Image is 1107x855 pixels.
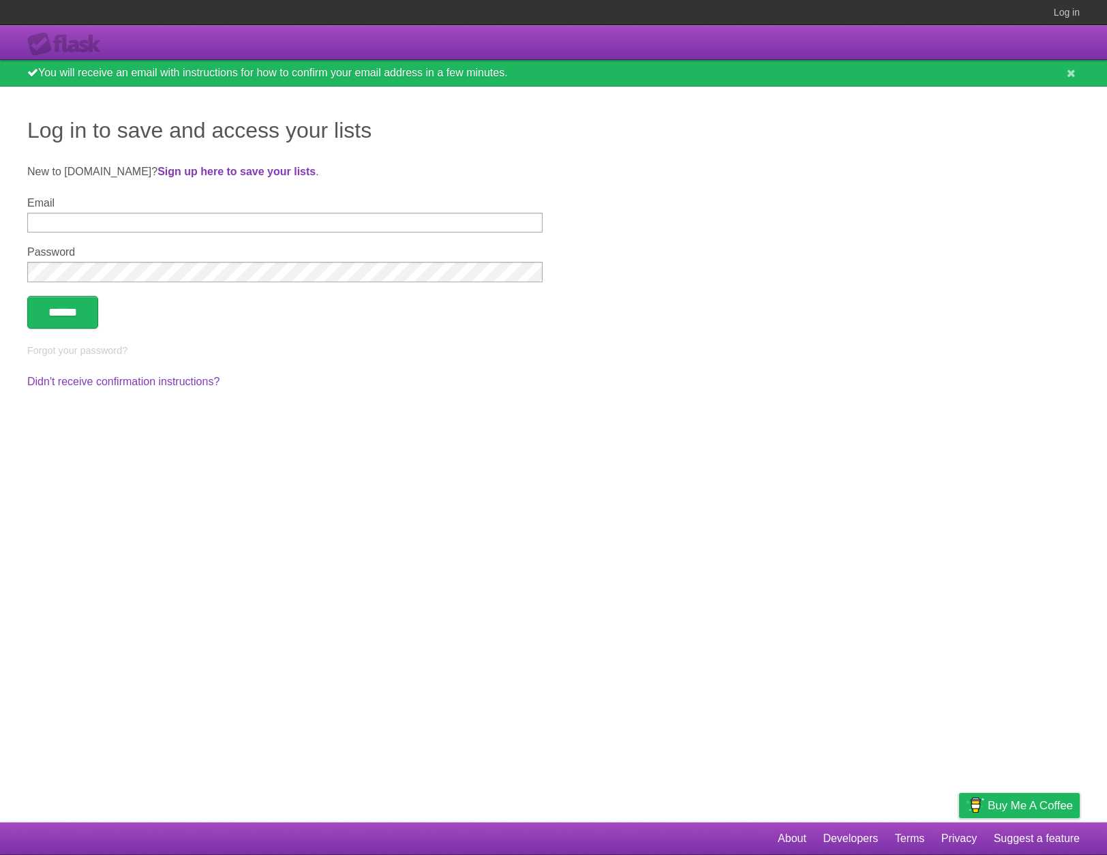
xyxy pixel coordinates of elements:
a: Developers [823,826,878,852]
a: Terms [895,826,925,852]
a: Buy me a coffee [959,793,1080,818]
a: About [778,826,806,852]
a: Suggest a feature [994,826,1080,852]
a: Forgot your password? [27,345,127,356]
h1: Log in to save and access your lists [27,114,1080,147]
label: Email [27,197,543,209]
span: Buy me a coffee [988,794,1073,817]
label: Password [27,246,543,258]
div: Flask [27,32,109,57]
a: Didn't receive confirmation instructions? [27,376,219,387]
p: New to [DOMAIN_NAME]? . [27,164,1080,180]
a: Sign up here to save your lists [157,166,316,177]
a: Privacy [941,826,977,852]
img: Buy me a coffee [966,794,984,817]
